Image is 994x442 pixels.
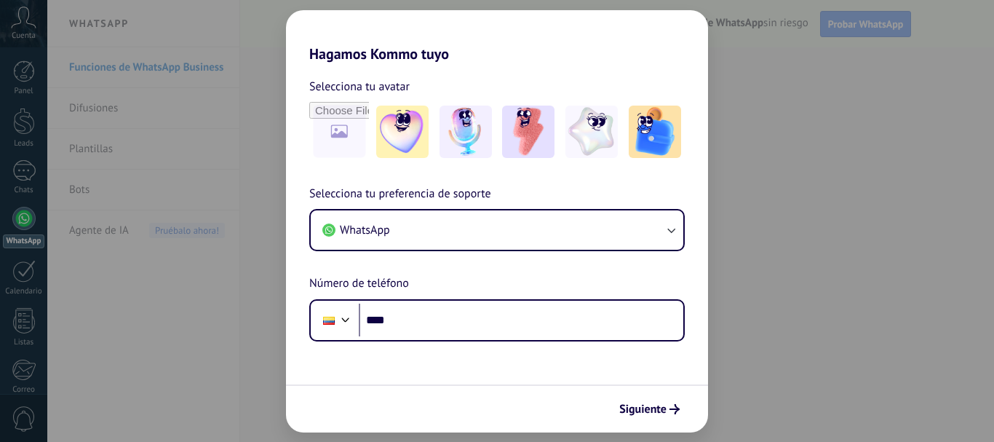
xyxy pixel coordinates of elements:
[309,77,410,96] span: Selecciona tu avatar
[311,210,683,250] button: WhatsApp
[376,106,429,158] img: -1.jpeg
[619,404,667,414] span: Siguiente
[340,223,390,237] span: WhatsApp
[286,10,708,63] h2: Hagamos Kommo tuyo
[502,106,554,158] img: -3.jpeg
[309,185,491,204] span: Selecciona tu preferencia de soporte
[315,305,343,336] div: Ecuador: + 593
[440,106,492,158] img: -2.jpeg
[613,397,686,422] button: Siguiente
[629,106,681,158] img: -5.jpeg
[565,106,618,158] img: -4.jpeg
[309,275,409,293] span: Número de teléfono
